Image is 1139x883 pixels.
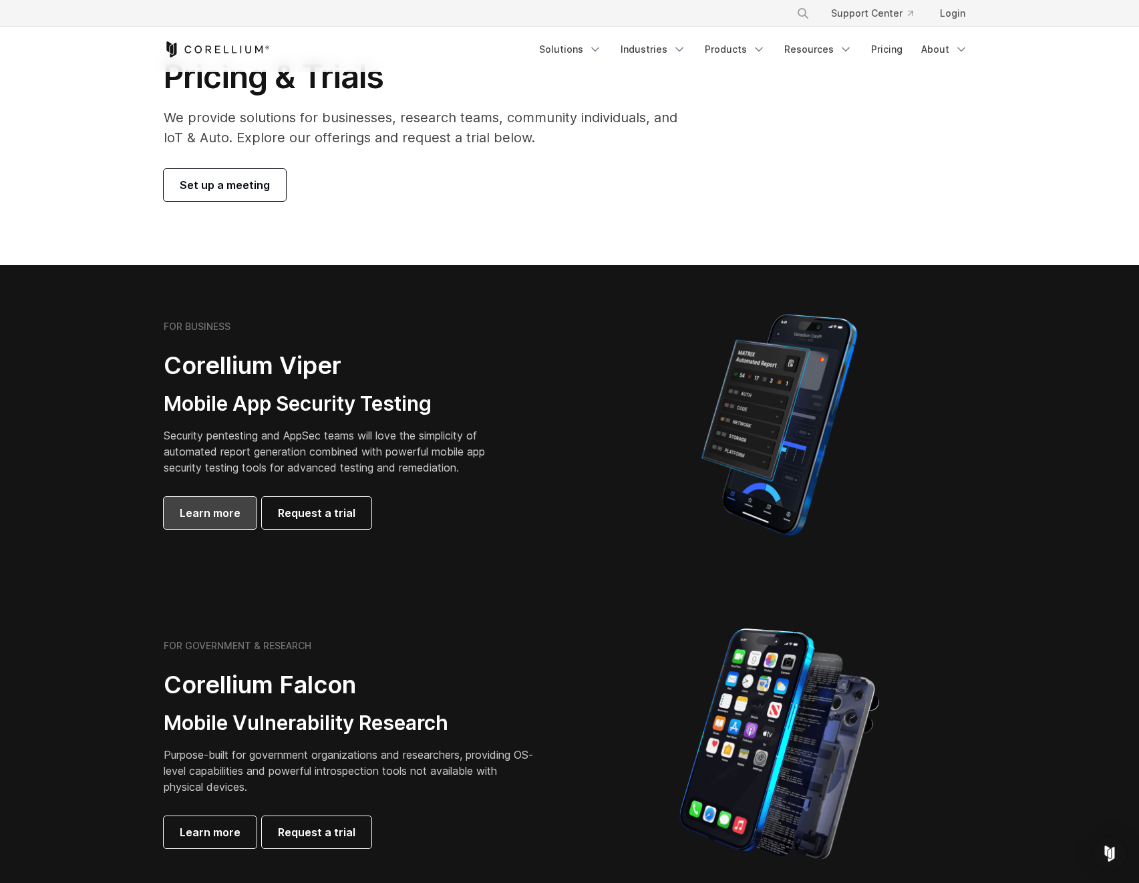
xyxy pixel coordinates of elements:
a: Support Center [820,1,924,25]
p: We provide solutions for businesses, research teams, community individuals, and IoT & Auto. Explo... [164,108,696,148]
a: Learn more [164,816,257,848]
h6: FOR BUSINESS [164,321,230,333]
div: Navigation Menu [531,37,976,61]
img: Corellium MATRIX automated report on iPhone showing app vulnerability test results across securit... [679,308,880,542]
a: Solutions [531,37,610,61]
span: Set up a meeting [180,177,270,193]
div: Open Intercom Messenger [1094,838,1126,870]
p: Purpose-built for government organizations and researchers, providing OS-level capabilities and p... [164,747,538,795]
span: Learn more [180,505,240,521]
a: Login [929,1,976,25]
h3: Mobile App Security Testing [164,391,506,417]
span: Request a trial [278,505,355,521]
a: Corellium Home [164,41,270,57]
a: Industries [613,37,694,61]
div: Navigation Menu [780,1,976,25]
a: Products [697,37,774,61]
img: iPhone model separated into the mechanics used to build the physical device. [679,627,880,861]
a: Pricing [863,37,911,61]
a: About [913,37,976,61]
a: Request a trial [262,816,371,848]
h3: Mobile Vulnerability Research [164,711,538,736]
a: Resources [776,37,860,61]
a: Learn more [164,497,257,529]
h1: Pricing & Trials [164,57,696,97]
h2: Corellium Viper [164,351,506,381]
a: Set up a meeting [164,169,286,201]
p: Security pentesting and AppSec teams will love the simplicity of automated report generation comb... [164,427,506,476]
button: Search [791,1,815,25]
h6: FOR GOVERNMENT & RESEARCH [164,640,311,652]
a: Request a trial [262,497,371,529]
h2: Corellium Falcon [164,670,538,700]
span: Request a trial [278,824,355,840]
span: Learn more [180,824,240,840]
